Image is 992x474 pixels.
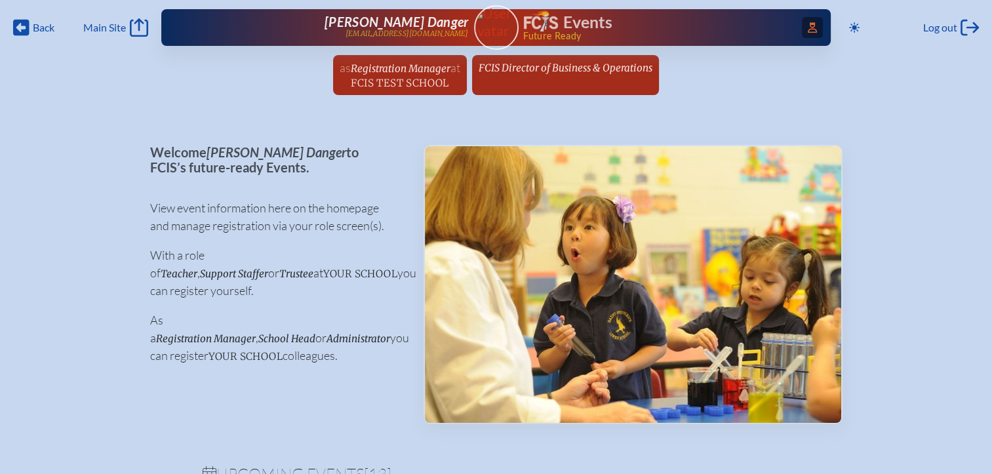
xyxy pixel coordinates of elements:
[33,21,54,34] span: Back
[207,144,346,160] span: [PERSON_NAME] Danger
[425,146,841,423] img: Events
[150,311,403,365] p: As a , or you can register colleagues.
[325,14,468,30] span: [PERSON_NAME] Danger
[479,62,652,74] span: FCIS Director of Business & Operations
[150,145,403,174] p: Welcome to FCIS’s future-ready Events.
[150,199,403,235] p: View event information here on the homepage and manage registration via your role screen(s).
[524,10,789,41] div: FCIS Events — Future ready
[468,5,524,39] img: User Avatar
[923,21,957,34] span: Log out
[208,350,283,363] span: your school
[351,62,450,75] span: Registration Manager
[523,31,789,41] span: Future Ready
[327,332,390,345] span: Administrator
[473,55,658,80] a: FCIS Director of Business & Operations
[474,5,519,50] a: User Avatar
[450,60,460,75] span: at
[258,332,315,345] span: School Head
[334,55,466,95] a: asRegistration ManageratFCIS Test School
[340,60,351,75] span: as
[161,267,197,280] span: Teacher
[323,267,397,280] span: your school
[83,18,148,37] a: Main Site
[156,332,256,345] span: Registration Manager
[83,21,126,34] span: Main Site
[279,267,313,280] span: Trustee
[203,14,469,41] a: [PERSON_NAME] Danger[EMAIL_ADDRESS][DOMAIN_NAME]
[351,77,448,89] span: FCIS Test School
[346,30,469,38] p: [EMAIL_ADDRESS][DOMAIN_NAME]
[200,267,268,280] span: Support Staffer
[150,247,403,300] p: With a role of , or at you can register yourself.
